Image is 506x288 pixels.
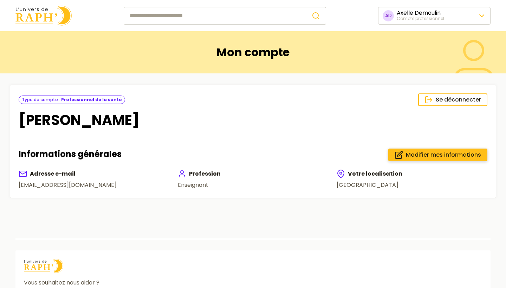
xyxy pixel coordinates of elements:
h3: Adresse e-mail [19,170,169,178]
p: Vous souhaitez nous aider ? [24,279,482,287]
span: Se déconnecter [436,96,481,104]
span: Modifier mes informations [406,151,481,159]
button: Rechercher [306,7,326,25]
span: AD [383,10,394,21]
strong: Professionnel de la santé [61,97,122,103]
h1: Mon compte [216,46,290,59]
img: Univers de Raph logo [15,6,72,26]
h2: Informations générales [19,149,122,161]
h3: Votre localisation [337,170,487,178]
span: Demoulin [415,9,441,17]
div: [GEOGRAPHIC_DATA] [337,181,487,189]
span: Axelle [397,9,413,17]
div: [EMAIL_ADDRESS][DOMAIN_NAME] [19,181,169,189]
a: Modifier mes informations [388,149,487,161]
h3: Profession [178,170,329,178]
button: ADAxelle DemoulinCompte professionnel [378,7,491,25]
button: Se déconnecter [418,93,487,106]
div: Compte professionnel [397,16,444,21]
img: logo Univers de Raph [24,259,63,273]
div: Enseignant [178,181,329,189]
div: Type de compte : [19,96,125,104]
h1: [PERSON_NAME] [19,112,487,129]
